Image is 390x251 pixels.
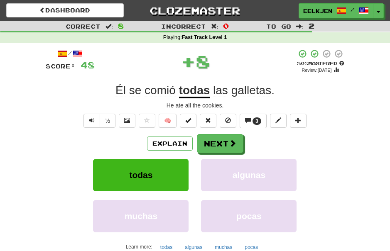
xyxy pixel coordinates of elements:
strong: Fast Track Level 1 [182,34,227,40]
button: pocas [201,200,297,232]
button: Show image (alt+x) [119,114,135,128]
small: Learn more: [126,244,152,250]
button: muchas [93,200,189,232]
button: Add to collection (alt+a) [290,114,307,128]
span: muchas [125,211,157,221]
button: Ignore sentence (alt+i) [220,114,236,128]
span: se [129,84,142,97]
div: He ate all the cookies. [46,101,345,110]
span: galletas [231,84,272,97]
span: 2 [309,22,314,30]
button: Next [197,134,243,153]
span: : [296,23,304,29]
span: 8 [118,22,124,30]
span: + [181,49,196,74]
span: To go [266,23,291,30]
div: / [46,49,95,59]
button: todas [93,159,189,191]
span: las [213,84,228,97]
span: algunas [233,170,265,180]
button: algunas [201,159,297,191]
button: 3 [240,114,267,128]
span: 50 % [297,61,308,66]
span: Incorrect [161,23,206,30]
div: Mastered [297,60,345,67]
span: 48 [81,60,95,70]
span: : [105,23,113,29]
span: Él [115,84,126,97]
span: pocas [236,211,262,221]
span: Correct [66,23,101,30]
button: Reset to 0% Mastered (alt+r) [200,114,216,128]
button: Set this sentence to 100% Mastered (alt+m) [180,114,196,128]
a: Eelkjen / [299,3,373,18]
span: comió [145,84,176,97]
button: Play sentence audio (ctl+space) [83,114,100,128]
span: Eelkjen [303,7,332,15]
small: Review: [DATE] [302,68,332,73]
button: ½ [100,114,115,128]
button: Edit sentence (alt+d) [270,114,287,128]
button: Favorite sentence (alt+f) [139,114,155,128]
div: Text-to-speech controls [82,114,115,128]
span: 0 [223,22,229,30]
span: : [211,23,218,29]
span: todas [129,170,152,180]
span: 3 [255,118,258,124]
button: Explain [147,136,193,151]
span: . [210,84,275,97]
u: todas [179,84,210,98]
span: 8 [196,51,210,72]
button: 🧠 [159,114,177,128]
a: Dashboard [6,3,124,17]
a: Clozemaster [136,3,254,18]
span: Score: [46,63,76,70]
span: / [351,7,355,12]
